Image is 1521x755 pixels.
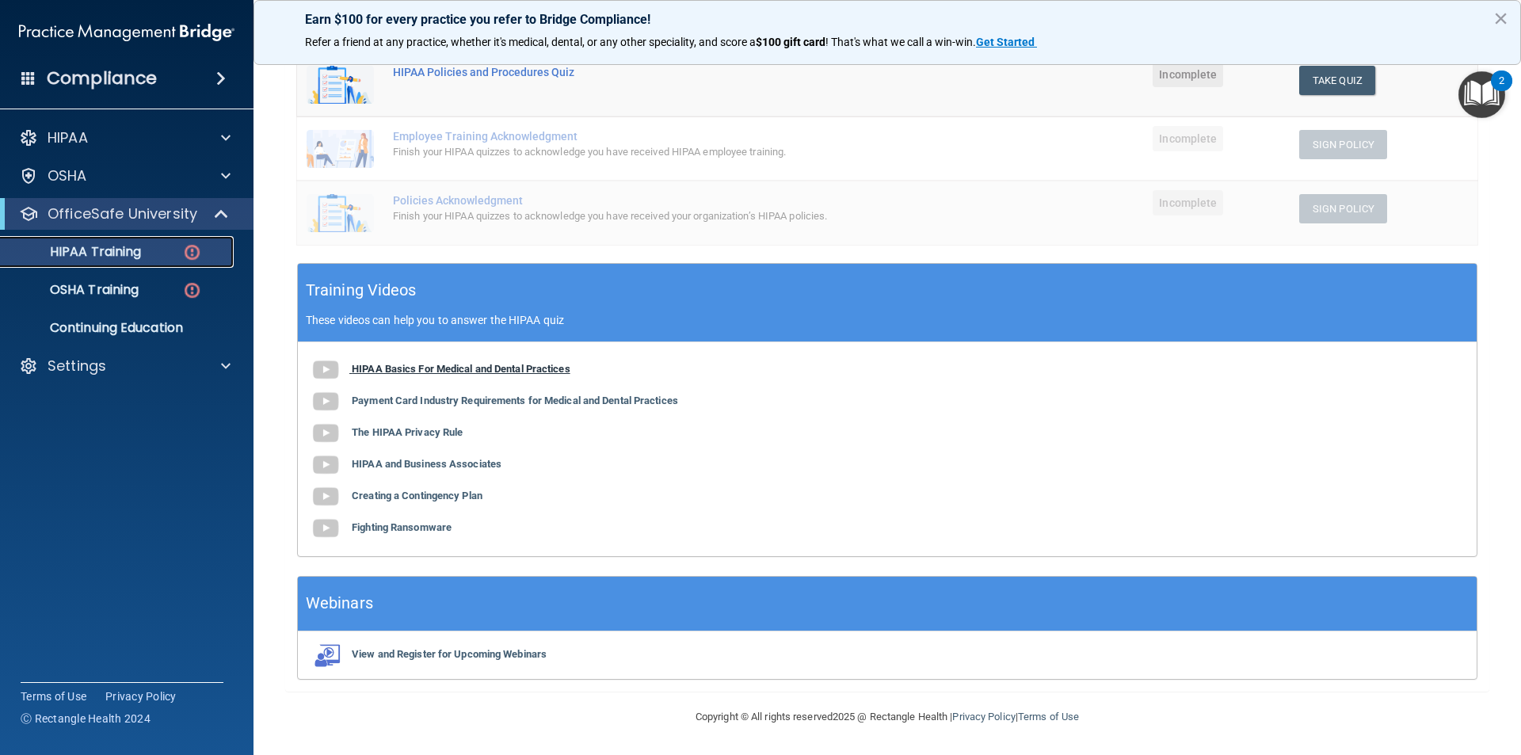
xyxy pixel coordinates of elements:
b: The HIPAA Privacy Rule [352,426,463,438]
img: webinarIcon.c7ebbf15.png [310,643,341,667]
button: Open Resource Center, 2 new notifications [1458,71,1505,118]
img: danger-circle.6113f641.png [182,280,202,300]
div: Employee Training Acknowledgment [393,130,951,143]
a: Get Started [976,36,1037,48]
p: Settings [48,357,106,376]
button: Take Quiz [1299,66,1375,95]
h5: Webinars [306,589,373,617]
span: Ⓒ Rectangle Health 2024 [21,711,151,726]
span: Incomplete [1153,126,1223,151]
div: Finish your HIPAA quizzes to acknowledge you have received your organization’s HIPAA policies. [393,207,951,226]
p: Earn $100 for every practice you refer to Bridge Compliance! [305,12,1470,27]
div: Copyright © All rights reserved 2025 @ Rectangle Health | | [598,692,1176,742]
p: These videos can help you to answer the HIPAA quiz [306,314,1469,326]
img: gray_youtube_icon.38fcd6cc.png [310,354,341,386]
a: OfficeSafe University [19,204,230,223]
button: Close [1493,6,1508,31]
img: gray_youtube_icon.38fcd6cc.png [310,481,341,513]
p: HIPAA Training [10,244,141,260]
img: gray_youtube_icon.38fcd6cc.png [310,418,341,449]
p: HIPAA [48,128,88,147]
p: Continuing Education [10,320,227,336]
img: gray_youtube_icon.38fcd6cc.png [310,513,341,544]
p: OfficeSafe University [48,204,197,223]
h4: Compliance [47,67,157,90]
a: Terms of Use [1018,711,1079,723]
strong: $100 gift card [756,36,825,48]
div: Finish your HIPAA quizzes to acknowledge you have received HIPAA employee training. [393,143,951,162]
div: 2 [1499,81,1504,101]
b: HIPAA and Business Associates [352,458,501,470]
img: gray_youtube_icon.38fcd6cc.png [310,386,341,418]
span: Incomplete [1153,62,1223,87]
div: HIPAA Policies and Procedures Quiz [393,66,951,78]
img: gray_youtube_icon.38fcd6cc.png [310,449,341,481]
button: Sign Policy [1299,194,1387,223]
img: danger-circle.6113f641.png [182,242,202,262]
strong: Get Started [976,36,1035,48]
span: Refer a friend at any practice, whether it's medical, dental, or any other speciality, and score a [305,36,756,48]
b: View and Register for Upcoming Webinars [352,648,547,660]
a: Settings [19,357,231,376]
span: ! That's what we call a win-win. [825,36,976,48]
b: Creating a Contingency Plan [352,490,482,501]
button: Sign Policy [1299,130,1387,159]
a: HIPAA [19,128,231,147]
img: PMB logo [19,17,234,48]
h5: Training Videos [306,276,417,304]
a: OSHA [19,166,231,185]
a: Privacy Policy [952,711,1015,723]
a: Terms of Use [21,688,86,704]
p: OSHA Training [10,282,139,298]
b: Fighting Ransomware [352,521,452,533]
b: Payment Card Industry Requirements for Medical and Dental Practices [352,395,678,406]
p: OSHA [48,166,87,185]
span: Incomplete [1153,190,1223,215]
div: Policies Acknowledgment [393,194,951,207]
a: Privacy Policy [105,688,177,704]
b: HIPAA Basics For Medical and Dental Practices [352,363,570,375]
